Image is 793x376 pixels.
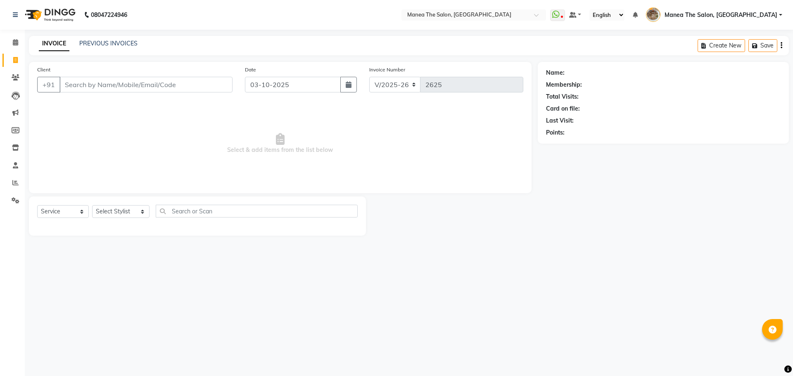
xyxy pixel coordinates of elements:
[21,3,78,26] img: logo
[646,7,660,22] img: Manea The Salon, Kanuru
[91,3,127,26] b: 08047224946
[758,343,785,368] iframe: chat widget
[245,66,256,73] label: Date
[59,77,233,92] input: Search by Name/Mobile/Email/Code
[39,36,69,51] a: INVOICE
[546,69,565,77] div: Name:
[748,39,777,52] button: Save
[369,66,405,73] label: Invoice Number
[37,77,60,92] button: +91
[698,39,745,52] button: Create New
[665,11,777,19] span: Manea The Salon, [GEOGRAPHIC_DATA]
[546,92,579,101] div: Total Visits:
[546,104,580,113] div: Card on file:
[37,102,523,185] span: Select & add items from the list below
[546,128,565,137] div: Points:
[156,205,358,218] input: Search or Scan
[546,80,582,89] div: Membership:
[79,40,138,47] a: PREVIOUS INVOICES
[546,116,574,125] div: Last Visit:
[37,66,50,73] label: Client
